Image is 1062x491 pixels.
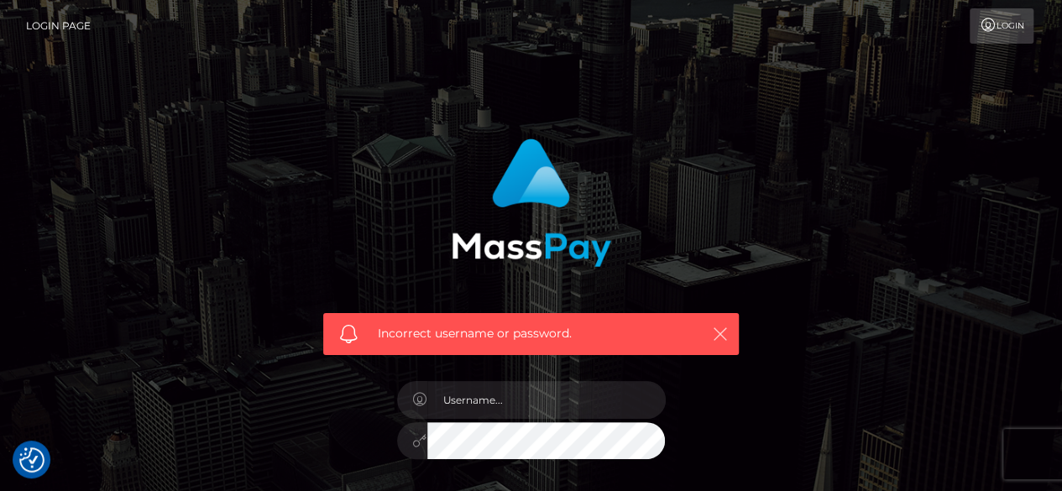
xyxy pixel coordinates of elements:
a: Login [970,8,1033,44]
span: Incorrect username or password. [378,325,684,342]
img: Revisit consent button [19,447,44,473]
img: MassPay Login [452,138,611,267]
button: Consent Preferences [19,447,44,473]
a: Login Page [26,8,91,44]
input: Username... [427,381,666,419]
